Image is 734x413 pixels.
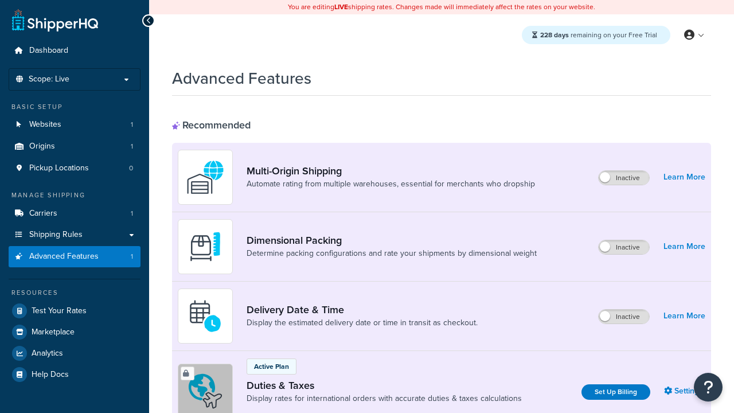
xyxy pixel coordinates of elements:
[9,343,140,364] a: Analytics
[9,288,140,298] div: Resources
[9,114,140,135] li: Websites
[29,120,61,130] span: Websites
[247,393,522,404] a: Display rates for international orders with accurate duties & taxes calculations
[247,303,478,316] a: Delivery Date & Time
[129,163,133,173] span: 0
[29,163,89,173] span: Pickup Locations
[9,40,140,61] a: Dashboard
[185,157,225,197] img: WatD5o0RtDAAAAAElFTkSuQmCC
[9,246,140,267] li: Advanced Features
[540,30,569,40] strong: 228 days
[247,165,535,177] a: Multi-Origin Shipping
[131,209,133,219] span: 1
[32,370,69,380] span: Help Docs
[664,383,705,399] a: Settings
[9,102,140,112] div: Basic Setup
[9,364,140,385] a: Help Docs
[247,248,537,259] a: Determine packing configurations and rate your shipments by dimensional weight
[9,136,140,157] li: Origins
[29,209,57,219] span: Carriers
[247,178,535,190] a: Automate rating from multiple warehouses, essential for merchants who dropship
[32,328,75,337] span: Marketplace
[131,142,133,151] span: 1
[599,240,649,254] label: Inactive
[247,317,478,329] a: Display the estimated delivery date or time in transit as checkout.
[9,114,140,135] a: Websites1
[599,310,649,324] label: Inactive
[9,136,140,157] a: Origins1
[9,190,140,200] div: Manage Shipping
[9,246,140,267] a: Advanced Features1
[9,158,140,179] a: Pickup Locations0
[185,227,225,267] img: DTVBYsAAAAAASUVORK5CYII=
[247,234,537,247] a: Dimensional Packing
[185,296,225,336] img: gfkeb5ejjkALwAAAABJRU5ErkJggg==
[9,224,140,246] a: Shipping Rules
[663,169,705,185] a: Learn More
[9,203,140,224] li: Carriers
[663,239,705,255] a: Learn More
[131,252,133,262] span: 1
[9,322,140,342] a: Marketplace
[29,142,55,151] span: Origins
[32,306,87,316] span: Test Your Rates
[334,2,348,12] b: LIVE
[254,361,289,372] p: Active Plan
[131,120,133,130] span: 1
[9,301,140,321] a: Test Your Rates
[9,203,140,224] a: Carriers1
[172,119,251,131] div: Recommended
[172,67,311,89] h1: Advanced Features
[247,379,522,392] a: Duties & Taxes
[581,384,650,400] a: Set Up Billing
[9,158,140,179] li: Pickup Locations
[540,30,657,40] span: remaining on your Free Trial
[599,171,649,185] label: Inactive
[694,373,723,402] button: Open Resource Center
[29,46,68,56] span: Dashboard
[32,349,63,359] span: Analytics
[663,308,705,324] a: Learn More
[29,75,69,84] span: Scope: Live
[29,252,99,262] span: Advanced Features
[29,230,83,240] span: Shipping Rules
